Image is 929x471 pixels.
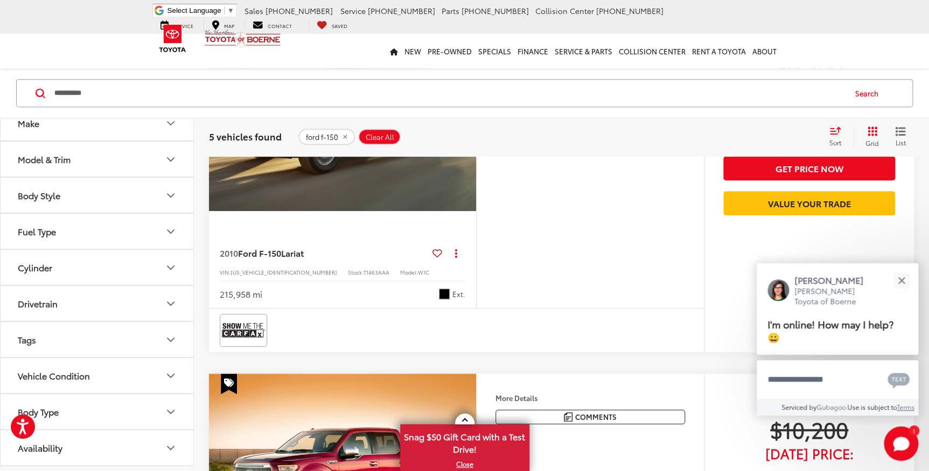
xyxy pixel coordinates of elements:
div: Drivetrain [18,298,58,308]
button: AvailabilityAvailability [1,430,194,465]
button: MakeMake [1,106,194,140]
div: Body Type [18,406,59,417]
button: Close [890,269,913,292]
span: Collision Center [535,5,594,16]
span: Sort [829,138,841,147]
span: $10,200 [723,416,895,442]
button: Grid View [853,126,887,147]
span: [DATE] Price: [723,448,895,459]
svg: Start Chat [884,426,918,461]
span: Snag $50 Gift Card with a Test Drive! [401,425,528,458]
svg: Text [888,371,910,389]
div: Body Style [18,190,60,200]
p: [PERSON_NAME] Toyota of Boerne [794,286,874,307]
a: Map [204,19,242,30]
span: Model: [400,268,418,276]
span: I'm online! How may I help? 😀 [767,317,893,344]
button: CylinderCylinder [1,250,194,285]
button: DrivetrainDrivetrain [1,286,194,321]
button: Vehicle ConditionVehicle Condition [1,358,194,393]
a: Contact [245,19,300,30]
p: [PERSON_NAME] [794,274,874,286]
button: Chat with SMS [884,367,913,391]
div: Tags [18,334,36,345]
div: Drivetrain [164,297,177,310]
span: Parts [442,5,459,16]
a: Select Language​ [167,6,234,15]
span: Special [221,374,237,394]
div: Close[PERSON_NAME][PERSON_NAME] Toyota of BoerneI'm online! How may I help? 😀Type your messageCha... [757,263,918,416]
button: Body TypeBody Type [1,394,194,429]
a: Pre-Owned [424,34,475,68]
img: View CARFAX report [222,316,265,345]
span: ▼ [227,6,234,15]
div: Cylinder [164,261,177,273]
div: Model & Trim [164,152,177,165]
span: T1463AAA [364,268,389,276]
span: [US_VEHICLE_IDENTIFICATION_NUMBER] [230,268,337,276]
span: 5 vehicles found [209,130,282,143]
span: ​ [224,6,225,15]
button: Comments [495,410,685,424]
a: About [749,34,780,68]
a: Value Your Trade [723,191,895,215]
a: Collision Center [616,34,689,68]
img: Vic Vaughan Toyota of Boerne [204,29,281,48]
button: Body StyleBody Style [1,178,194,213]
div: Availability [18,442,62,453]
a: 2010Ford F-150Lariat [220,247,428,259]
span: List [895,138,906,147]
span: [PHONE_NUMBER] [462,5,529,16]
div: Tags [164,333,177,346]
a: Home [387,34,401,68]
button: remove ford%20f-150 [298,129,355,145]
span: Select Language [167,6,221,15]
img: Toyota [152,21,193,56]
span: VIN: [220,268,230,276]
div: Body Type [164,405,177,418]
button: Search [845,80,894,107]
button: Get Price Now [723,156,895,180]
a: My Saved Vehicles [309,19,355,30]
a: New [401,34,424,68]
button: List View [887,126,914,147]
div: Model & Trim [18,154,71,164]
a: Specials [475,34,514,68]
div: Vehicle Condition [18,370,90,381]
a: Terms [897,402,914,411]
span: Service [340,5,366,16]
span: W1C [418,268,429,276]
span: Sales [245,5,263,16]
button: Clear All [358,129,401,145]
button: Actions [446,243,465,262]
a: Finance [514,34,551,68]
span: [PHONE_NUMBER] [368,5,435,16]
a: Rent a Toyota [689,34,749,68]
span: Ext. [452,289,465,299]
img: Comments [564,412,572,421]
h4: More Details [495,394,685,402]
div: Vehicle Condition [164,369,177,382]
span: ford f-150 [306,133,338,142]
button: Select sort value [824,126,853,147]
span: [PHONE_NUMBER] [266,5,333,16]
div: Fuel Type [164,224,177,237]
span: Ford F-150 [238,247,281,259]
span: Tuxedo Black [439,289,450,299]
span: Comments [575,412,617,422]
div: 215,958 mi [220,288,262,300]
div: Fuel Type [18,226,56,236]
span: Lariat [281,247,304,259]
a: Gubagoo. [816,402,847,411]
a: Service [152,19,201,30]
textarea: Type your message [757,360,918,399]
span: Use is subject to [847,402,897,411]
span: [PHONE_NUMBER] [596,5,663,16]
button: Toggle Chat Window [884,426,918,461]
span: Serviced by [781,402,816,411]
div: Cylinder [18,262,52,272]
input: Search by Make, Model, or Keyword [53,80,845,106]
button: Fuel TypeFuel Type [1,214,194,249]
div: Body Style [164,188,177,201]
